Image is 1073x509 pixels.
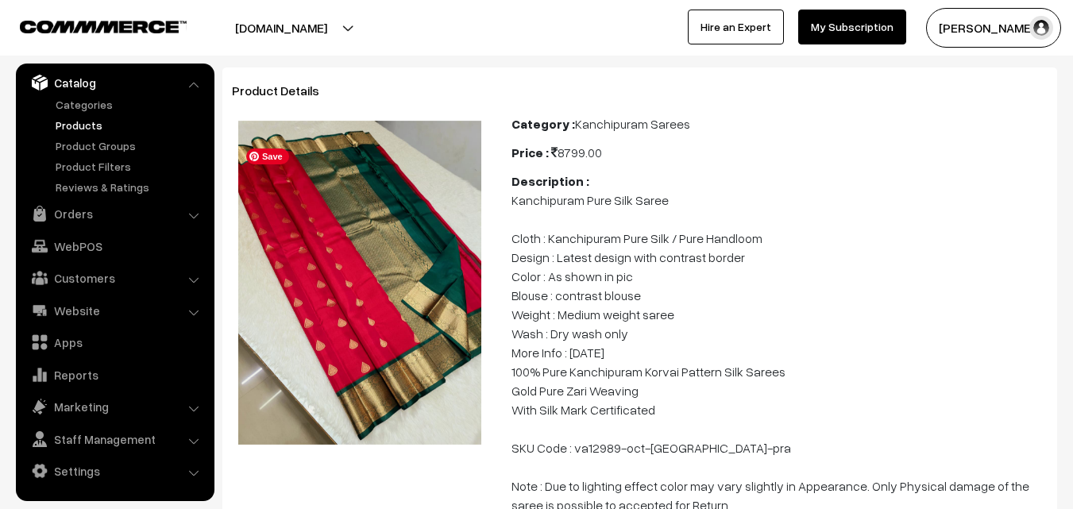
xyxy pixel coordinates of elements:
a: Orders [20,199,209,228]
a: Reports [20,361,209,389]
a: Products [52,117,209,133]
a: Staff Management [20,425,209,453]
b: Price : [511,145,549,160]
div: Kanchipuram Sarees [511,114,1048,133]
span: Save [246,148,289,164]
a: Settings [20,457,209,485]
a: Product Groups [52,137,209,154]
img: user [1029,16,1053,40]
a: Categories [52,96,209,113]
a: Apps [20,328,209,357]
span: Product Details [232,83,338,98]
img: COMMMERCE [20,21,187,33]
b: Description : [511,173,589,189]
a: Product Filters [52,158,209,175]
a: WebPOS [20,232,209,260]
a: Marketing [20,392,209,421]
a: Customers [20,264,209,292]
button: [PERSON_NAME] [926,8,1061,48]
div: 8799.00 [511,143,1048,162]
img: 17594894182678kanchipuram-saree-va12989-oct.jpeg [238,121,481,445]
a: Reviews & Ratings [52,179,209,195]
a: Website [20,296,209,325]
a: Catalog [20,68,209,97]
button: [DOMAIN_NAME] [179,8,383,48]
b: Category : [511,116,575,132]
a: My Subscription [798,10,906,44]
a: COMMMERCE [20,16,159,35]
a: Hire an Expert [688,10,784,44]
